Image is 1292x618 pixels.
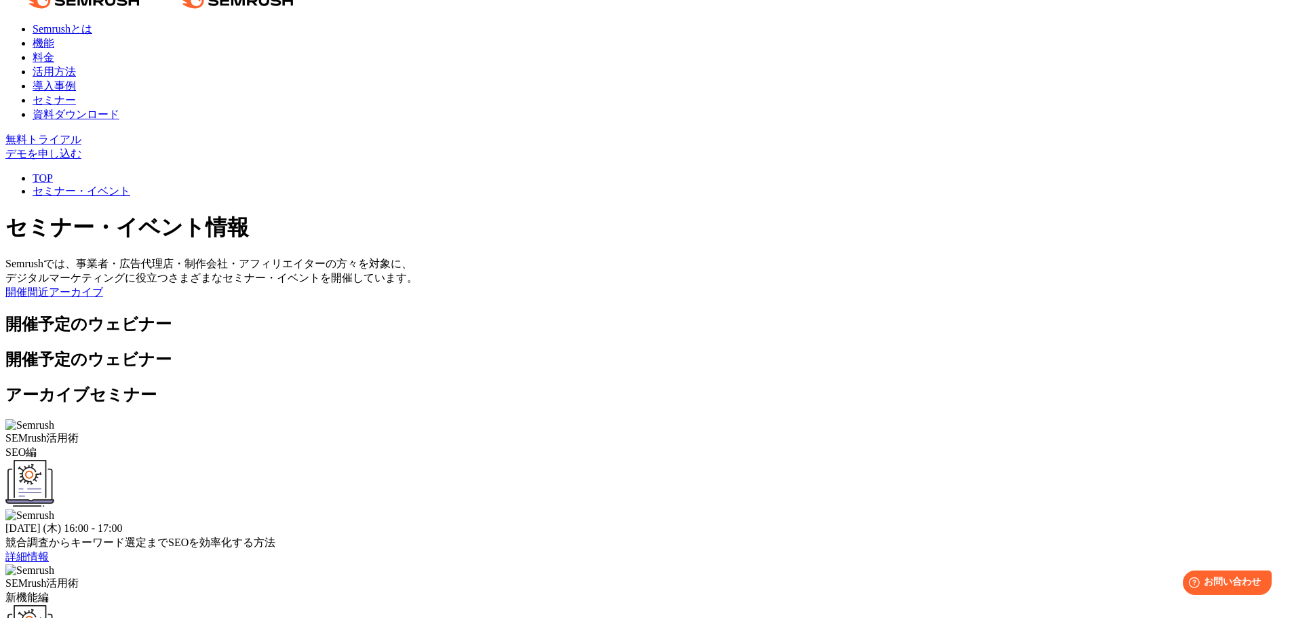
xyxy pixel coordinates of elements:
[5,257,1287,286] div: Semrushでは、事業者・広告代理店・制作会社・アフィリエイターの方々を対象に、 デジタルマーケティングに役立つさまざまなセミナー・イベントを開催しています。
[5,431,1287,460] div: SEMrush活用術 SEO編
[5,313,1287,335] h2: 開催予定のウェビナー
[5,213,1287,243] h1: セミナー・イベント情報
[33,94,76,106] a: セミナー
[1171,565,1277,603] iframe: Help widget launcher
[5,134,81,145] a: 無料トライアル
[5,349,1287,370] h2: 開催予定のウェビナー
[5,384,1287,406] h2: アーカイブセミナー
[33,80,76,92] a: 導入事例
[33,109,119,120] a: 資料ダウンロード
[33,172,53,184] a: TOP
[5,551,49,562] a: 詳細情報
[49,286,103,298] a: アーカイブ
[5,419,54,431] img: Semrush
[5,509,54,522] img: Semrush
[5,522,1287,536] div: [DATE] (木) 16:00 - 17:00
[5,536,1287,550] div: 競合調査からキーワード選定までSEOを効率化する方法
[5,564,54,577] img: Semrush
[33,185,130,197] a: セミナー・イベント
[33,66,76,77] a: 活用方法
[33,52,54,63] a: 料金
[33,37,54,49] a: 機能
[5,577,1287,605] div: SEMrush活用術 新機能編
[5,148,81,159] a: デモを申し込む
[5,286,49,298] a: 開催間近
[33,23,92,35] a: Semrushとは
